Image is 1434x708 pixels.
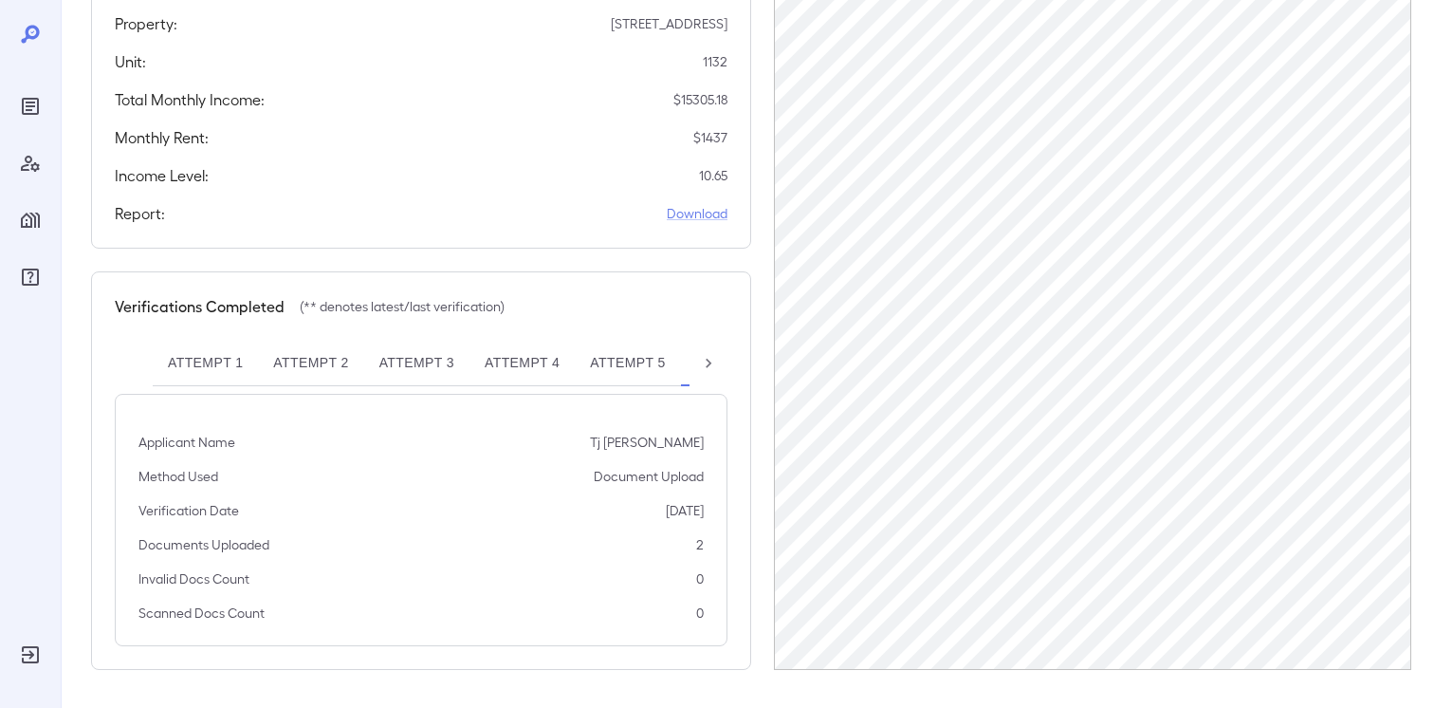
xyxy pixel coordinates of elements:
[138,604,265,623] p: Scanned Docs Count
[666,501,704,520] p: [DATE]
[15,262,46,292] div: FAQ
[15,205,46,235] div: Manage Properties
[699,166,727,185] p: 10.65
[15,91,46,121] div: Reports
[696,604,704,623] p: 0
[590,433,704,452] p: Tj [PERSON_NAME]
[15,148,46,178] div: Manage Users
[138,433,235,452] p: Applicant Name
[115,164,209,187] h5: Income Level:
[693,128,727,147] p: $ 1437
[703,52,727,71] p: 1132
[469,341,575,386] button: Attempt 4
[611,14,727,33] p: [STREET_ADDRESS]
[115,50,146,73] h5: Unit:
[15,640,46,670] div: Log Out
[673,90,727,109] p: $ 15305.18
[575,341,680,386] button: Attempt 5
[115,126,209,149] h5: Monthly Rent:
[300,297,505,316] p: (** denotes latest/last verification)
[696,569,704,588] p: 0
[115,202,165,225] h5: Report:
[115,295,285,318] h5: Verifications Completed
[681,341,798,386] button: Attempt 6**
[138,501,239,520] p: Verification Date
[696,535,704,554] p: 2
[115,88,265,111] h5: Total Monthly Income:
[115,12,177,35] h5: Property:
[138,467,218,486] p: Method Used
[138,569,249,588] p: Invalid Docs Count
[594,467,704,486] p: Document Upload
[667,204,727,223] a: Download
[364,341,469,386] button: Attempt 3
[138,535,269,554] p: Documents Uploaded
[258,341,363,386] button: Attempt 2
[153,341,258,386] button: Attempt 1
